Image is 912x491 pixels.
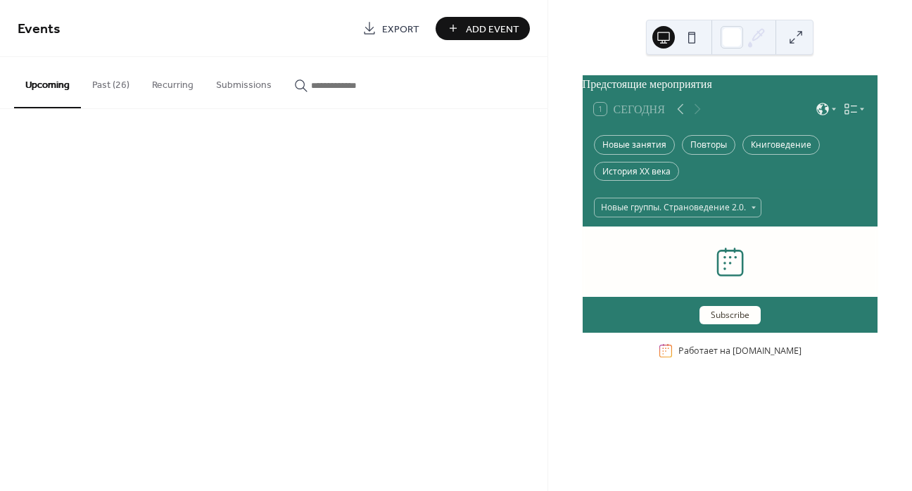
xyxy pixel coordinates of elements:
[382,22,419,37] span: Export
[742,135,820,155] div: Книговедение
[699,306,761,324] button: Subscribe
[352,17,430,40] a: Export
[733,345,802,357] a: [DOMAIN_NAME]
[583,75,878,92] div: Предстоящие мероприятия
[594,162,679,181] div: История XX века
[466,22,519,37] span: Add Event
[81,57,141,107] button: Past (26)
[14,57,81,108] button: Upcoming
[594,135,675,155] div: Новые занятия
[18,15,61,43] span: Events
[682,135,735,155] div: Повторы
[436,17,530,40] button: Add Event
[141,57,205,107] button: Recurring
[678,345,802,357] div: Работает на
[205,57,283,107] button: Submissions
